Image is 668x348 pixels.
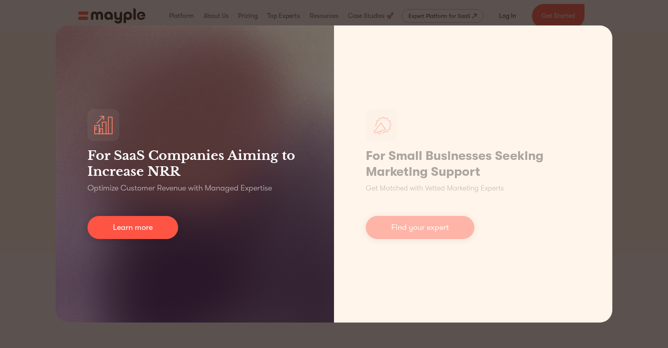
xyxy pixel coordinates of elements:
a: Learn more [87,216,178,239]
a: Find your expert [366,216,474,239]
p: Optimize Customer Revenue with Managed Expertise [87,183,272,194]
h3: For SaaS Companies Aiming to Increase NRR [87,148,302,179]
p: Get Matched with Vetted Marketing Experts [366,183,504,194]
h1: For Small Businesses Seeking Marketing Support [366,148,581,180]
